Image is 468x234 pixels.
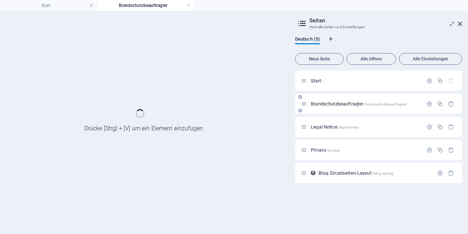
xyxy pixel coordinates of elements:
div: Brandschutzbeauftragter/brandschutzbeauftragter [309,101,423,106]
div: Entfernen [448,170,454,176]
div: Entfernen [448,147,454,153]
div: Entfernen [448,101,454,107]
span: Klick, um Seite zu öffnen [311,78,323,83]
span: Alle Einstellungen [402,57,459,61]
div: Einstellungen [437,170,443,176]
h3: Verwalte Seiten und Einstellungen [309,24,448,30]
div: Einstellungen [426,147,433,153]
div: Legal Notice/legal-notice [309,125,423,129]
span: /legal-notice [338,125,359,129]
span: / [322,79,323,83]
span: /brandschutzbeauftragter [364,102,407,106]
div: Einstellungen [426,78,433,84]
div: Duplizieren [437,124,443,130]
span: Klick, um Seite zu öffnen [311,124,358,130]
h2: Seiten [309,17,462,24]
div: Einstellungen [426,124,433,130]
button: Alle öffnen [347,53,396,65]
div: Duplizieren [437,101,443,107]
button: Alle Einstellungen [399,53,462,65]
div: Einstellungen [426,101,433,107]
div: Privacy/privacy [309,148,423,152]
div: Start/ [309,78,423,83]
span: /privacy [327,148,340,152]
div: Dieses Layout wird als Template für alle Einträge dieser Collection genutzt (z.B. ein Blog Post).... [310,170,316,176]
div: Blog: Einzelseiten-Layout/blog-eintrag [316,171,433,175]
div: Entfernen [448,124,454,130]
div: Die Startseite kann nicht gelöscht werden [448,78,454,84]
span: Deutsch (5) [295,35,320,45]
span: Klick, um Seite zu öffnen [318,170,393,176]
span: Klick, um Seite zu öffnen [311,101,407,107]
span: Neue Seite [298,57,340,61]
h4: Brandschutzbeauftragter [97,1,195,10]
div: Duplizieren [437,147,443,153]
span: Klick, um Seite zu öffnen [311,147,340,153]
span: /blog-eintrag [372,171,394,175]
div: Duplizieren [437,78,443,84]
div: Sprachen-Tabs [295,36,462,50]
span: Alle öffnen [350,57,393,61]
button: Neue Seite [295,53,344,65]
